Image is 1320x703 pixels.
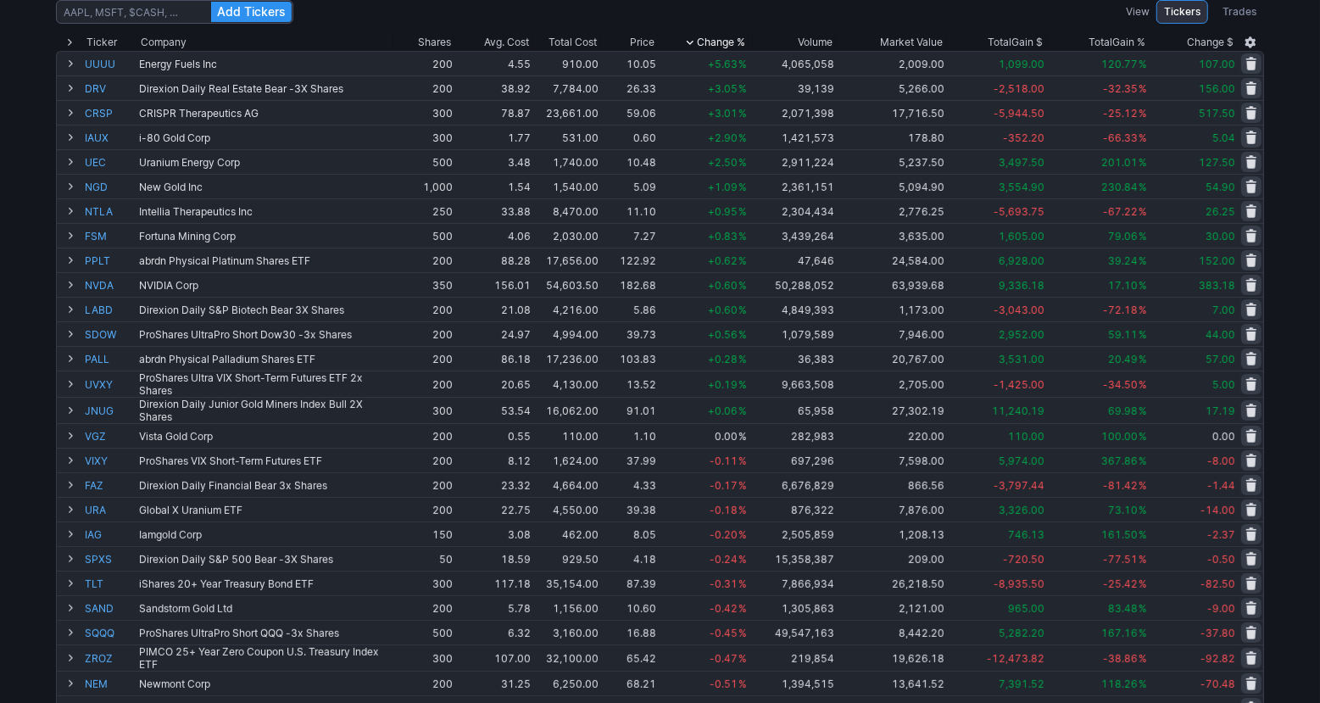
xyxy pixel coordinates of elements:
[836,371,946,397] td: 2,705.00
[1139,304,1147,316] span: %
[738,58,747,70] span: %
[393,397,454,423] td: 300
[749,371,836,397] td: 9,663,508
[1187,34,1234,51] span: Change $
[880,34,943,51] span: Market Value
[1139,279,1147,292] span: %
[393,522,454,546] td: 150
[1199,254,1235,267] span: 152.00
[454,397,532,423] td: 53.54
[532,125,600,149] td: 531.00
[999,353,1044,365] span: 3,531.00
[994,107,1044,120] span: -5,944.50
[1108,353,1138,365] span: 20.49
[1101,156,1138,169] span: 201.01
[749,223,836,248] td: 3,439,264
[85,645,136,671] a: ZROZ
[139,371,392,397] div: ProShares Ultra VIX Short-Term Futures ETF 2x Shares
[749,75,836,100] td: 39,139
[600,100,658,125] td: 59.06
[454,100,532,125] td: 78.87
[532,371,600,397] td: 4,130.00
[1212,430,1235,443] span: 0.00
[749,472,836,497] td: 6,676,829
[1008,430,1044,443] span: 110.00
[1101,455,1138,467] span: 367.86
[1101,181,1138,193] span: 230.84
[139,398,392,423] div: Direxion Daily Junior Gold Miners Index Bull 2X Shares
[836,272,946,297] td: 63,939.68
[85,126,136,149] a: IAUX
[139,205,392,218] div: Intellia Therapeutics Inc
[454,321,532,346] td: 24.97
[738,430,747,443] span: %
[1139,131,1147,144] span: %
[836,448,946,472] td: 7,598.00
[532,174,600,198] td: 1,540.00
[999,504,1044,516] span: 3,326.00
[994,304,1044,316] span: -3,043.00
[1103,82,1138,95] span: -32.35
[139,107,392,120] div: CRISPR Therapeutics AG
[1139,254,1147,267] span: %
[600,51,658,75] td: 10.05
[600,297,658,321] td: 5.86
[85,248,136,272] a: PPLT
[749,346,836,371] td: 36,383
[600,149,658,174] td: 10.48
[1139,156,1147,169] span: %
[85,522,136,546] a: IAG
[999,58,1044,70] span: 1,099.00
[532,75,600,100] td: 7,784.00
[454,472,532,497] td: 23.32
[836,198,946,223] td: 2,776.25
[836,397,946,423] td: 27,302.19
[999,328,1044,341] span: 2,952.00
[85,224,136,248] a: FSM
[85,596,136,620] a: SAND
[85,449,136,472] a: VIXY
[738,279,747,292] span: %
[749,174,836,198] td: 2,361,151
[600,223,658,248] td: 7.27
[454,522,532,546] td: 3.08
[1139,107,1147,120] span: %
[1206,328,1235,341] span: 44.00
[1126,3,1150,20] label: View
[85,199,136,223] a: NTLA
[738,405,747,417] span: %
[393,174,454,198] td: 1,000
[85,371,136,397] a: UVXY
[1139,455,1147,467] span: %
[836,223,946,248] td: 3,635.00
[738,479,747,492] span: %
[836,297,946,321] td: 1,173.00
[1212,131,1235,144] span: 5.04
[1199,58,1235,70] span: 107.00
[994,378,1044,391] span: -1,425.00
[708,405,738,417] span: +0.06
[393,448,454,472] td: 200
[738,131,747,144] span: %
[1207,455,1235,467] span: -8.00
[999,181,1044,193] span: 3,554.90
[1089,34,1112,51] span: Total
[1108,279,1138,292] span: 17.10
[532,100,600,125] td: 23,661.00
[836,75,946,100] td: 5,266.00
[749,51,836,75] td: 4,065,058
[749,125,836,149] td: 1,421,573
[1206,353,1235,365] span: 57.00
[999,156,1044,169] span: 3,497.50
[454,198,532,223] td: 33.88
[994,479,1044,492] span: -3,797.44
[738,181,747,193] span: %
[836,125,946,149] td: 178.80
[1003,131,1044,144] span: -352.20
[999,279,1044,292] span: 9,336.18
[393,346,454,371] td: 200
[999,230,1044,243] span: 1,605.00
[85,150,136,174] a: UEC
[1206,205,1235,218] span: 26.25
[1212,378,1235,391] span: 5.00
